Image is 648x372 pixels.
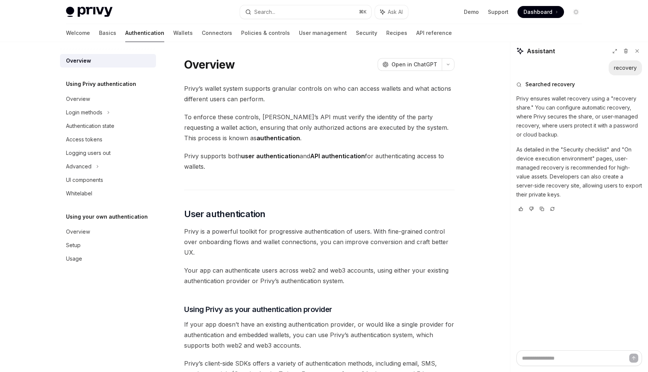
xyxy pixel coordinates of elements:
button: Send message [629,354,638,363]
strong: user authentication [241,152,300,160]
button: Search...⌘K [240,5,371,19]
div: Setup [66,241,81,250]
a: Authentication [125,24,164,42]
a: UI components [60,173,156,187]
a: Access tokens [60,133,156,146]
a: Wallets [173,24,193,42]
div: Overview [66,94,90,103]
div: UI components [66,175,103,184]
span: Privy is a powerful toolkit for progressive authentication of users. With fine-grained control ov... [184,226,454,258]
a: Welcome [66,24,90,42]
span: ⌘ K [359,9,367,15]
a: Connectors [202,24,232,42]
a: Basics [99,24,116,42]
strong: API authentication [310,152,365,160]
a: Usage [60,252,156,265]
img: light logo [66,7,112,17]
button: Ask AI [375,5,408,19]
a: Whitelabel [60,187,156,200]
h1: Overview [184,58,235,71]
a: Authentication state [60,119,156,133]
span: Assistant [527,46,555,55]
div: Search... [254,7,275,16]
div: Authentication state [66,121,114,130]
a: Overview [60,54,156,67]
p: Privy ensures wallet recovery using a "recovery share." You can configure automatic recovery, whe... [516,94,642,139]
span: Privy supports both and for authenticating access to wallets. [184,151,454,172]
span: Your app can authenticate users across web2 and web3 accounts, using either your existing authent... [184,265,454,286]
div: Overview [66,56,91,65]
div: Overview [66,227,90,236]
span: Open in ChatGPT [391,61,437,68]
a: Logging users out [60,146,156,160]
a: Dashboard [517,6,564,18]
span: Privy’s wallet system supports granular controls on who can access wallets and what actions diffe... [184,83,454,104]
button: Open in ChatGPT [378,58,442,71]
div: Logging users out [66,148,111,157]
button: Toggle dark mode [570,6,582,18]
h5: Using Privy authentication [66,79,136,88]
div: recovery [614,64,637,72]
a: User management [299,24,347,42]
span: To enforce these controls, [PERSON_NAME]’s API must verify the identity of the party requesting a... [184,112,454,143]
span: Searched recovery [525,81,575,88]
a: Overview [60,225,156,238]
div: Access tokens [66,135,102,144]
div: Advanced [66,162,91,171]
span: Using Privy as your authentication provider [184,304,332,315]
a: Recipes [386,24,407,42]
div: Whitelabel [66,189,92,198]
a: Demo [464,8,479,16]
a: Support [488,8,508,16]
p: As detailed in the "Security checklist" and "On device execution environment" pages, user-managed... [516,145,642,199]
span: Dashboard [523,8,552,16]
button: Searched recovery [516,81,642,88]
div: Login methods [66,108,102,117]
a: API reference [416,24,452,42]
span: If your app doesn’t have an existing authentication provider, or would like a single provider for... [184,319,454,351]
a: Policies & controls [241,24,290,42]
strong: authentication [256,134,300,142]
a: Overview [60,92,156,106]
a: Security [356,24,377,42]
span: Ask AI [388,8,403,16]
a: Setup [60,238,156,252]
h5: Using your own authentication [66,212,148,221]
div: Usage [66,254,82,263]
span: User authentication [184,208,265,220]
